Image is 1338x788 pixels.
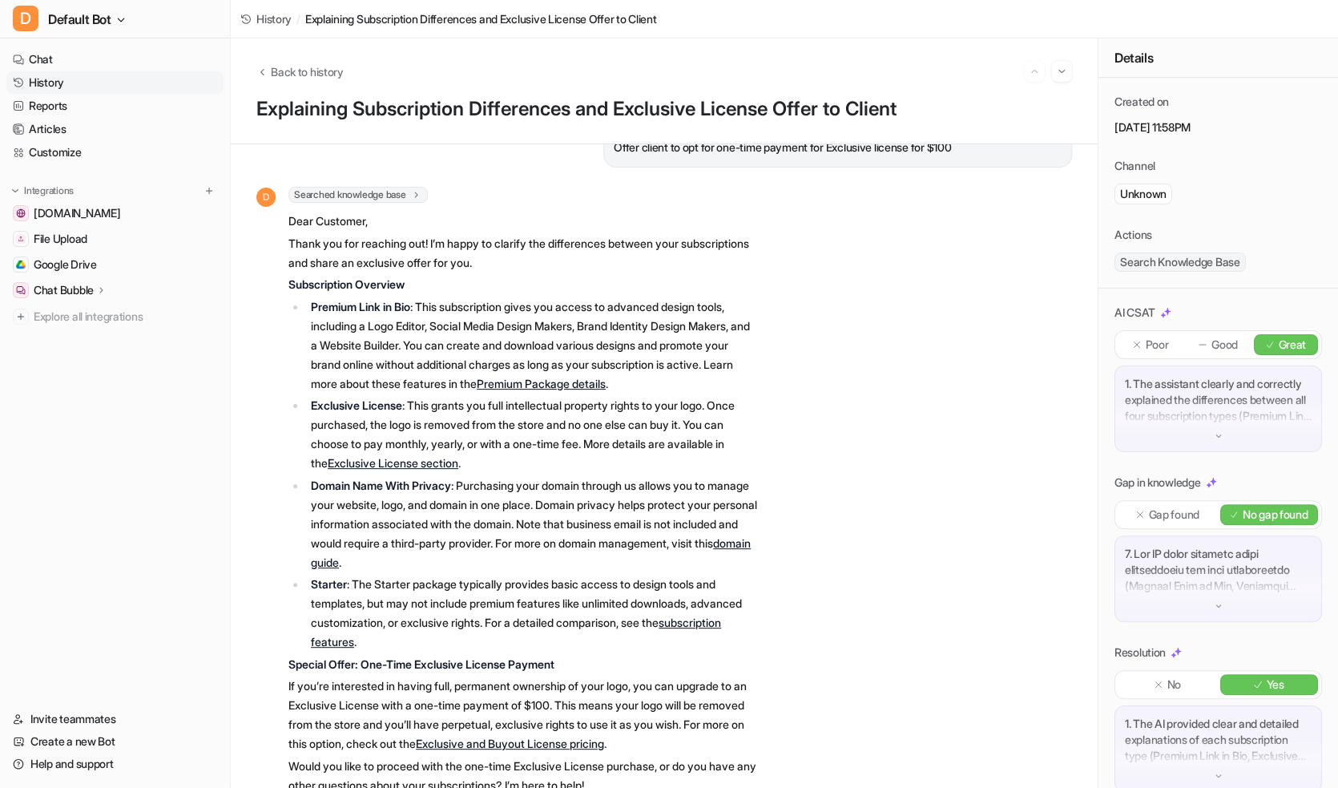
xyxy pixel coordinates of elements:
[34,231,87,247] span: File Upload
[1114,158,1155,174] p: Channel
[1243,507,1308,523] p: No gap found
[16,260,26,269] img: Google Drive
[16,234,26,244] img: File Upload
[1279,337,1307,353] p: Great
[311,396,757,473] p: : This grants you full intellectual property rights to your logo. Once purchased, the logo is rem...
[311,479,451,492] strong: Domain Name With Privacy
[416,737,604,750] a: Exclusive and Buyout License pricing
[256,188,276,207] span: D
[1051,61,1072,82] button: Go to next session
[288,677,757,754] p: If you’re interested in having full, permanent ownership of your logo, you can upgrade to an Excl...
[1211,337,1238,353] p: Good
[240,10,292,27] a: History
[1114,253,1246,272] span: Search Knowledge Base
[1114,94,1169,110] p: Created on
[1029,64,1040,79] img: Previous session
[6,305,224,328] a: Explore all integrations
[48,8,111,30] span: Default Bot
[1114,227,1152,243] p: Actions
[311,536,751,569] a: domain guide
[296,10,300,27] span: /
[6,708,224,730] a: Invite teammates
[1267,677,1284,693] p: Yes
[6,183,79,199] button: Integrations
[6,71,224,94] a: History
[6,202,224,224] a: www.design.com[DOMAIN_NAME]
[288,277,405,291] strong: Subscription Overview
[16,208,26,218] img: www.design.com
[1125,376,1312,424] p: 1. The assistant clearly and correctly explained the differences between all four subscription ty...
[1114,119,1322,135] p: [DATE] 11:58PM
[34,304,217,329] span: Explore all integrations
[16,285,26,295] img: Chat Bubble
[288,657,554,671] strong: Special Offer: One-Time Exclusive License Payment
[1213,600,1224,612] img: down-arrow
[1146,337,1169,353] p: Poor
[204,185,215,196] img: menu_add.svg
[1114,475,1201,491] p: Gap in knowledge
[288,212,757,231] p: Dear Customer,
[10,185,21,196] img: expand menu
[1120,186,1167,202] p: Unknown
[256,98,1072,121] h1: Explaining Subscription Differences and Exclusive License Offer to Client
[256,10,292,27] span: History
[13,6,38,31] span: D
[6,48,224,71] a: Chat
[34,205,120,221] span: [DOMAIN_NAME]
[311,297,757,394] p: : This subscription gives you access to advanced design tools, including a Logo Editor, Social Me...
[328,456,458,470] a: Exclusive License section
[1125,716,1312,764] p: 1. The AI provided clear and detailed explanations of each subscription type (Premium Link in Bio...
[6,95,224,117] a: Reports
[311,577,347,591] strong: Starter
[288,187,428,203] span: Searched knowledge base
[34,282,94,298] p: Chat Bubble
[34,257,97,273] span: Google Drive
[1167,677,1181,693] p: No
[1024,61,1045,82] button: Go to previous session
[311,476,757,572] p: : Purchasing your domain through us allows you to manage your website, logo, and domain in one pl...
[6,753,224,775] a: Help and support
[1125,546,1312,594] p: 7. Lor IP dolor sitametc adipi elitseddoeiu tem inci utlaboreetdo (Magnaal Enim ad Min, Veniamqui...
[6,253,224,276] a: Google DriveGoogle Drive
[256,63,344,80] button: Back to history
[1098,38,1338,78] div: Details
[13,309,29,325] img: explore all integrations
[311,575,757,652] p: : The Starter package typically provides basic access to design tools and templates, but may not ...
[1213,430,1224,442] img: down-arrow
[271,63,344,80] span: Back to history
[311,398,402,412] strong: Exclusive License
[1114,305,1155,321] p: AI CSAT
[1114,645,1166,661] p: Resolution
[24,184,74,197] p: Integrations
[1213,770,1224,782] img: down-arrow
[1056,64,1067,79] img: Next session
[6,141,224,164] a: Customize
[288,234,757,273] p: Thank you for reaching out! I’m happy to clarify the differences between your subscriptions and s...
[477,377,606,390] a: Premium Package details
[614,138,1062,157] p: Offer client to opt for one-time payment for Exclusive license for $100
[6,730,224,753] a: Create a new Bot
[311,300,410,313] strong: Premium Link in Bio
[305,10,657,27] span: Explaining Subscription Differences and Exclusive License Offer to Client
[6,118,224,140] a: Articles
[1149,507,1199,523] p: Gap found
[6,228,224,250] a: File UploadFile Upload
